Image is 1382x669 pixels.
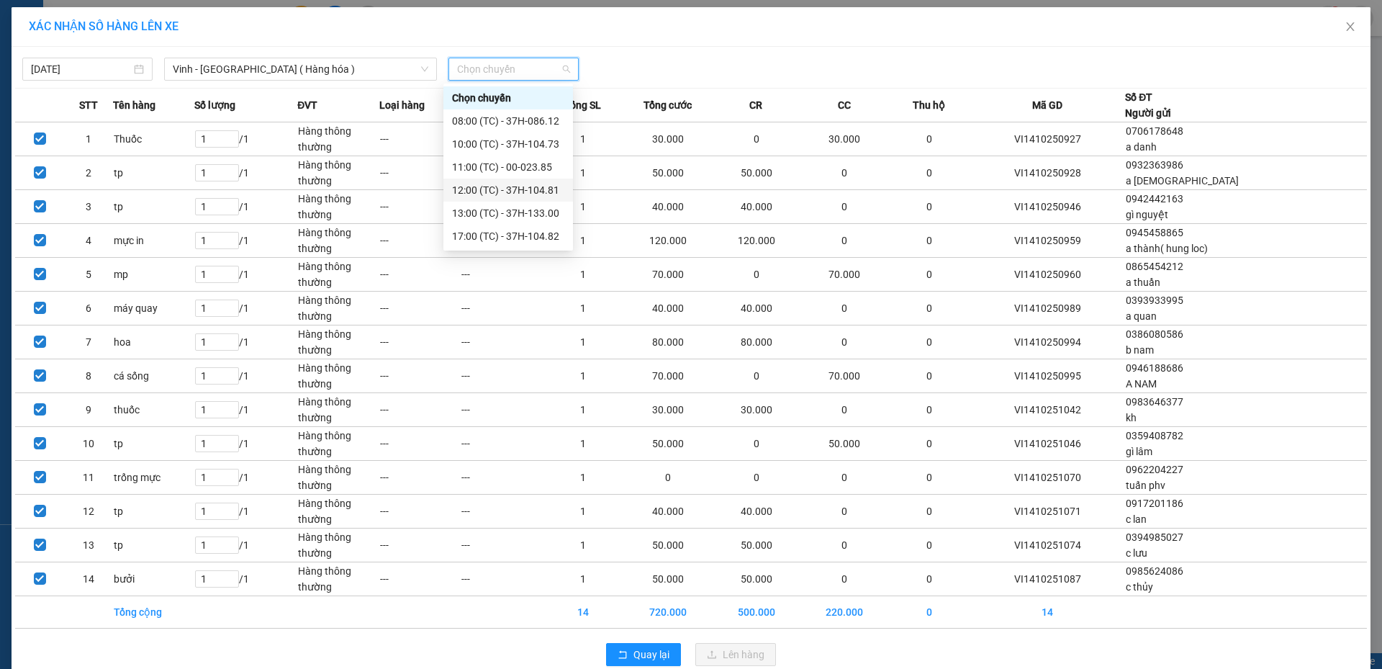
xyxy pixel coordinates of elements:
[1126,547,1147,559] span: c lưu
[970,190,1125,224] td: VI1410250946
[800,529,888,562] td: 0
[624,122,712,156] td: 30.000
[800,190,888,224] td: 0
[1126,261,1183,272] span: 0865454212
[1126,464,1183,475] span: 0962204227
[543,122,624,156] td: 1
[1125,89,1171,121] div: Số ĐT Người gửi
[379,292,461,325] td: ---
[64,292,113,325] td: 6
[800,292,888,325] td: 0
[31,61,131,77] input: 14/10/2025
[712,529,800,562] td: 50.000
[461,495,542,529] td: ---
[113,292,194,325] td: máy quay
[624,325,712,359] td: 80.000
[543,258,624,292] td: 1
[1126,227,1183,238] span: 0945458865
[64,122,113,156] td: 1
[888,596,970,629] td: 0
[543,427,624,461] td: 1
[194,224,297,258] td: / 1
[712,122,800,156] td: 0
[1126,193,1183,205] span: 0942442163
[712,427,800,461] td: 0
[624,461,712,495] td: 0
[970,325,1125,359] td: VI1410250994
[1126,362,1183,374] span: 0946188686
[297,156,379,190] td: Hàng thông thường
[712,495,800,529] td: 40.000
[800,427,888,461] td: 50.000
[379,325,461,359] td: ---
[297,190,379,224] td: Hàng thông thường
[194,495,297,529] td: / 1
[29,19,179,33] span: XÁC NHẬN SỐ HÀNG LÊN XE
[452,136,564,152] div: 10:00 (TC) - 37H-104.73
[543,495,624,529] td: 1
[970,359,1125,393] td: VI1410250995
[297,325,379,359] td: Hàng thông thường
[1126,565,1183,577] span: 0985624086
[970,393,1125,427] td: VI1410251042
[1126,141,1157,153] span: a danh
[297,529,379,562] td: Hàng thông thường
[1126,175,1239,187] span: a [DEMOGRAPHIC_DATA]
[1126,531,1183,543] span: 0394985027
[461,427,542,461] td: ---
[379,427,461,461] td: ---
[1126,243,1208,254] span: a thành( hung loc)
[64,562,113,596] td: 14
[888,292,970,325] td: 0
[379,495,461,529] td: ---
[712,224,800,258] td: 120.000
[1126,430,1183,441] span: 0359408782
[800,495,888,529] td: 0
[113,495,194,529] td: tp
[194,156,297,190] td: / 1
[970,122,1125,156] td: VI1410250927
[1126,513,1147,525] span: c lan
[113,359,194,393] td: cá sống
[888,325,970,359] td: 0
[461,325,542,359] td: ---
[64,427,113,461] td: 10
[1126,378,1157,390] span: A NAM
[800,224,888,258] td: 0
[712,359,800,393] td: 0
[800,461,888,495] td: 0
[297,292,379,325] td: Hàng thông thường
[1330,7,1370,48] button: Close
[379,97,425,113] span: Loại hàng
[461,258,542,292] td: ---
[194,190,297,224] td: / 1
[113,461,194,495] td: trống mực
[618,650,628,661] span: rollback
[297,461,379,495] td: Hàng thông thường
[1126,310,1157,322] span: a quan
[461,562,542,596] td: ---
[888,562,970,596] td: 0
[194,292,297,325] td: / 1
[452,205,564,221] div: 13:00 (TC) - 37H-133.00
[1126,209,1168,220] span: gì nguyệt
[64,359,113,393] td: 8
[624,224,712,258] td: 120.000
[113,122,194,156] td: Thuốc
[379,224,461,258] td: ---
[113,325,194,359] td: hoa
[64,495,113,529] td: 12
[1126,581,1153,593] span: c thủy
[194,359,297,393] td: / 1
[64,224,113,258] td: 4
[543,224,624,258] td: 1
[888,359,970,393] td: 0
[297,427,379,461] td: Hàng thông thường
[624,258,712,292] td: 70.000
[297,122,379,156] td: Hàng thông thường
[113,190,194,224] td: tp
[643,97,692,113] span: Tổng cước
[194,461,297,495] td: / 1
[564,97,601,113] span: Tổng SL
[888,495,970,529] td: 0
